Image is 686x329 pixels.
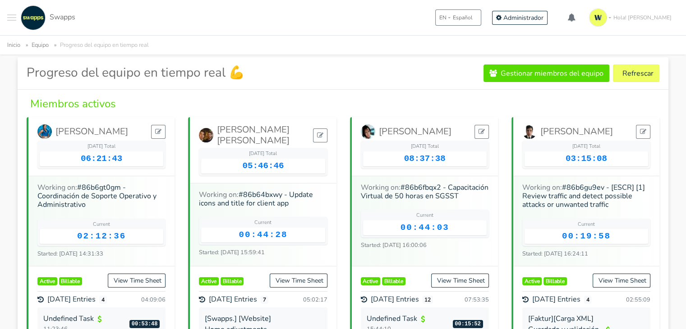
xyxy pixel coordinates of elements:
span: Español [453,14,473,22]
div: 07:53:35 [463,296,489,303]
span: 00:44:03 [401,223,449,233]
img: Angie [37,124,52,139]
div: Current [40,221,163,228]
div: 04:09:06 [139,296,166,303]
a: View Time Sheet [108,274,166,288]
span: 4 [584,296,592,304]
span: Billable [543,277,567,285]
span: Hola! [PERSON_NAME] [613,14,672,22]
span: 08:37:38 [404,154,446,164]
div: [DATE] Total [40,143,163,151]
img: swapps-linkedin-v2.jpg [21,5,46,30]
h6: Working on: [199,191,327,208]
span: 05:46:46 [242,161,284,171]
small: Started: [DATE] 14:31:33 [37,250,103,258]
a: [PERSON_NAME] [37,124,128,139]
div: 05:02:17 [301,296,327,303]
button: Refrescar [613,64,659,82]
span: 03:15:08 [566,154,607,164]
a: #86b6gu9ev - [ESCR] [1] Review traffic and detect possible attacks or unwanted traffic [522,183,645,210]
div: Current [525,221,648,228]
span: Active [361,277,381,285]
button: Toggle navigation menu [7,5,16,30]
a: View Time Sheet [593,274,650,288]
a: Undefined Task [43,314,94,324]
span: Active [199,277,219,285]
a: [PERSON_NAME] [361,124,451,139]
a: #86b64bxwy - Update icons and title for client app [199,190,313,208]
small: Started: [DATE] 15:59:41 [199,248,265,256]
span: [DATE] Entries [209,295,257,304]
a: View Time Sheet [431,274,489,288]
div: [DATE] Total [363,143,487,151]
div: [DATE] Total [201,150,325,158]
span: 02:12:36 [77,231,126,241]
span: 00:19:58 [562,231,611,241]
span: [DATE] Entries [47,295,96,304]
img: Felipe Marín [522,124,537,139]
a: View Time Sheet [270,274,327,288]
small: Started: [DATE] 16:00:06 [361,241,427,249]
span: 06:21:43 [81,154,122,164]
h4: Miembros activos [27,97,659,110]
span: 12 [423,296,433,304]
i: Billable [97,314,101,324]
span: Active [522,277,542,285]
i: Billable [421,314,425,324]
h6: Working on: [37,183,166,210]
a: [PERSON_NAME] [PERSON_NAME] [199,124,313,146]
h6: Working on: [522,183,650,210]
span: Swapps [50,12,75,22]
div: Current [363,212,487,219]
span: Administrador [503,14,543,22]
img: Cristian Camilo Rodriguez [199,128,213,142]
div: 02:55:09 [624,296,650,303]
a: Undefined Task [367,314,417,324]
span: 00:44:28 [239,230,287,240]
a: Gestionar miembros del equipo [483,64,609,82]
span: Billable [382,277,405,285]
div: Current [201,219,325,227]
small: Started: [DATE] 16:24:11 [522,250,588,258]
span: Active [37,277,57,285]
a: #86b6fbqx2 - Capacitación Virtual de 50 horas en SGSST [361,183,488,201]
a: Swapps [18,5,75,30]
a: Hola! [PERSON_NAME] [585,5,679,30]
span: [DATE] Entries [532,295,580,304]
span: [DATE] Entries [371,295,419,304]
div: [DATE] Total [525,143,648,151]
a: #86b6gt0gm - Coordinación de Soporte Operativo y Administrativo [37,183,157,210]
h6: Working on: [361,183,489,201]
img: isotipo-3-3e143c57.png [589,9,607,27]
h3: Progreso del equipo en tiempo real 💪 [27,65,244,81]
a: [PERSON_NAME] [522,124,613,139]
li: Progreso del equipo en tiempo real [51,40,149,50]
span: 7 [261,296,268,304]
a: Equipo [32,41,49,49]
a: Administrador [492,11,548,25]
span: 4 [99,296,107,304]
span: Billable [59,277,83,285]
a: Inicio [7,41,20,49]
span: 00:53:48 [129,320,160,328]
span: Billable [221,277,244,285]
span: 00:15:52 [453,320,483,328]
button: ENEspañol [435,9,481,26]
img: Erika [361,124,375,139]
